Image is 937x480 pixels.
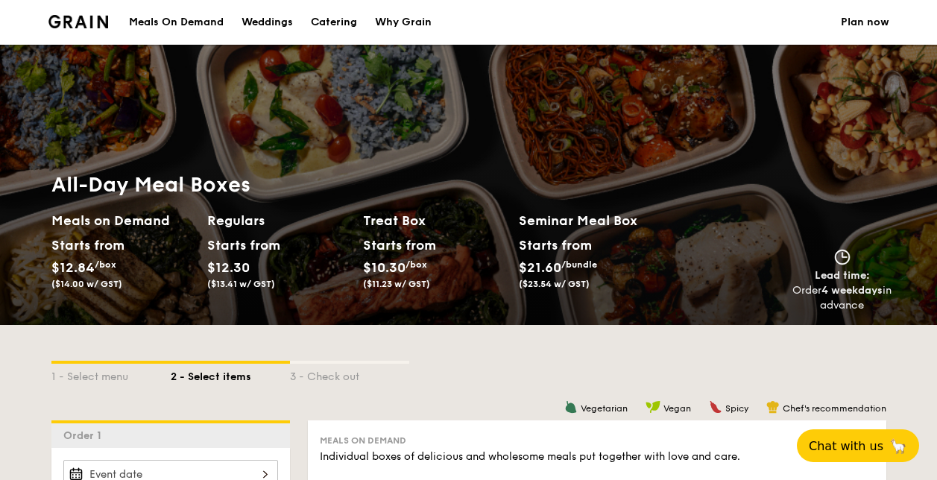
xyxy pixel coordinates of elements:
[51,259,95,276] span: $12.84
[207,234,274,256] div: Starts from
[51,234,118,256] div: Starts from
[797,429,919,462] button: Chat with us🦙
[207,279,275,289] span: ($13.41 w/ GST)
[63,429,107,442] span: Order 1
[171,364,290,385] div: 2 - Select items
[783,403,886,414] span: Chef's recommendation
[564,400,578,414] img: icon-vegetarian.fe4039eb.svg
[320,435,406,446] span: Meals on Demand
[48,15,109,28] img: Grain
[363,234,429,256] div: Starts from
[519,210,675,231] h2: Seminar Meal Box
[815,269,870,282] span: Lead time:
[725,403,748,414] span: Spicy
[792,283,892,313] div: Order in advance
[709,400,722,414] img: icon-spicy.37a8142b.svg
[51,210,195,231] h2: Meals on Demand
[48,15,109,28] a: Logotype
[363,259,406,276] span: $10.30
[561,259,597,270] span: /bundle
[95,259,116,270] span: /box
[51,279,122,289] span: ($14.00 w/ GST)
[519,259,561,276] span: $21.60
[809,439,883,453] span: Chat with us
[831,249,854,265] img: icon-clock.2db775ea.svg
[519,234,591,256] div: Starts from
[363,210,507,231] h2: Treat Box
[766,400,780,414] img: icon-chef-hat.a58ddaea.svg
[207,210,351,231] h2: Regulars
[581,403,628,414] span: Vegetarian
[406,259,427,270] span: /box
[51,364,171,385] div: 1 - Select menu
[290,364,409,385] div: 3 - Check out
[51,171,675,198] h1: All-Day Meal Boxes
[889,438,907,455] span: 🦙
[646,400,660,414] img: icon-vegan.f8ff3823.svg
[363,279,430,289] span: ($11.23 w/ GST)
[663,403,691,414] span: Vegan
[207,259,250,276] span: $12.30
[821,284,883,297] strong: 4 weekdays
[519,279,590,289] span: ($23.54 w/ GST)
